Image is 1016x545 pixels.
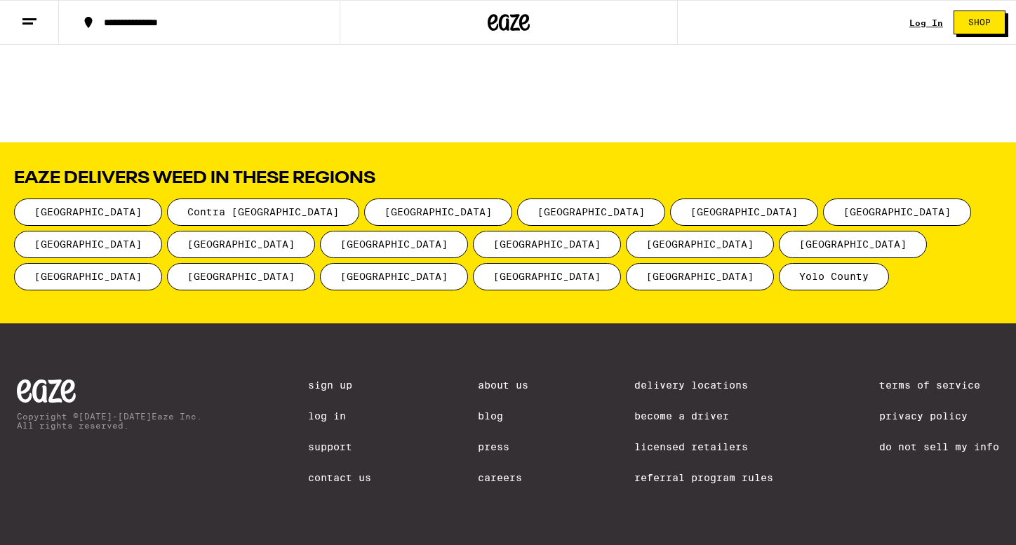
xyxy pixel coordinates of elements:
a: [GEOGRAPHIC_DATA] [14,238,167,250]
a: Shop [943,11,1016,34]
a: [GEOGRAPHIC_DATA] [364,206,517,217]
span: [GEOGRAPHIC_DATA] [473,263,621,290]
a: Contact Us [308,472,371,483]
a: [GEOGRAPHIC_DATA] [823,206,976,217]
a: Careers [478,472,528,483]
a: [GEOGRAPHIC_DATA] [14,206,167,217]
a: Contra [GEOGRAPHIC_DATA] [167,206,364,217]
span: [GEOGRAPHIC_DATA] [167,263,315,290]
span: [GEOGRAPHIC_DATA] [364,199,512,226]
a: [GEOGRAPHIC_DATA] [320,271,473,282]
span: Yolo County [779,263,889,290]
a: Yolo County [779,271,894,282]
a: [GEOGRAPHIC_DATA] [473,271,626,282]
a: [GEOGRAPHIC_DATA] [670,206,823,217]
a: [GEOGRAPHIC_DATA] [167,271,320,282]
span: [GEOGRAPHIC_DATA] [320,231,468,258]
span: [GEOGRAPHIC_DATA] [779,231,927,258]
span: [GEOGRAPHIC_DATA] [14,263,162,290]
a: [GEOGRAPHIC_DATA] [626,271,779,282]
a: [GEOGRAPHIC_DATA] [167,238,320,250]
span: [GEOGRAPHIC_DATA] [823,199,971,226]
a: Log In [308,410,371,422]
a: [GEOGRAPHIC_DATA] [517,206,670,217]
span: [GEOGRAPHIC_DATA] [626,263,774,290]
span: [GEOGRAPHIC_DATA] [626,231,774,258]
span: Contra [GEOGRAPHIC_DATA] [167,199,359,226]
a: Do Not Sell My Info [879,441,999,452]
a: Become a Driver [634,410,773,422]
span: Hi. Need any help? [8,10,101,21]
span: [GEOGRAPHIC_DATA] [167,231,315,258]
a: [GEOGRAPHIC_DATA] [626,238,779,250]
a: Delivery Locations [634,379,773,391]
a: Support [308,441,371,452]
a: [GEOGRAPHIC_DATA] [320,238,473,250]
a: Licensed Retailers [634,441,773,452]
a: Blog [478,410,528,422]
a: [GEOGRAPHIC_DATA] [779,238,932,250]
span: [GEOGRAPHIC_DATA] [14,231,162,258]
span: [GEOGRAPHIC_DATA] [670,199,818,226]
a: About Us [478,379,528,391]
a: Log In [909,18,943,27]
a: Privacy Policy [879,410,999,422]
span: [GEOGRAPHIC_DATA] [320,263,468,290]
a: Sign Up [308,379,371,391]
a: Terms of Service [879,379,999,391]
button: Shop [954,11,1005,34]
a: [GEOGRAPHIC_DATA] [473,238,626,250]
span: [GEOGRAPHIC_DATA] [14,199,162,226]
a: [GEOGRAPHIC_DATA] [14,271,167,282]
a: Press [478,441,528,452]
span: Shop [968,18,991,27]
a: Referral Program Rules [634,472,773,483]
h2: Eaze delivers weed in these regions [14,170,1002,187]
span: [GEOGRAPHIC_DATA] [517,199,665,226]
p: Copyright © [DATE]-[DATE] Eaze Inc. All rights reserved. [17,412,202,430]
span: [GEOGRAPHIC_DATA] [473,231,621,258]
